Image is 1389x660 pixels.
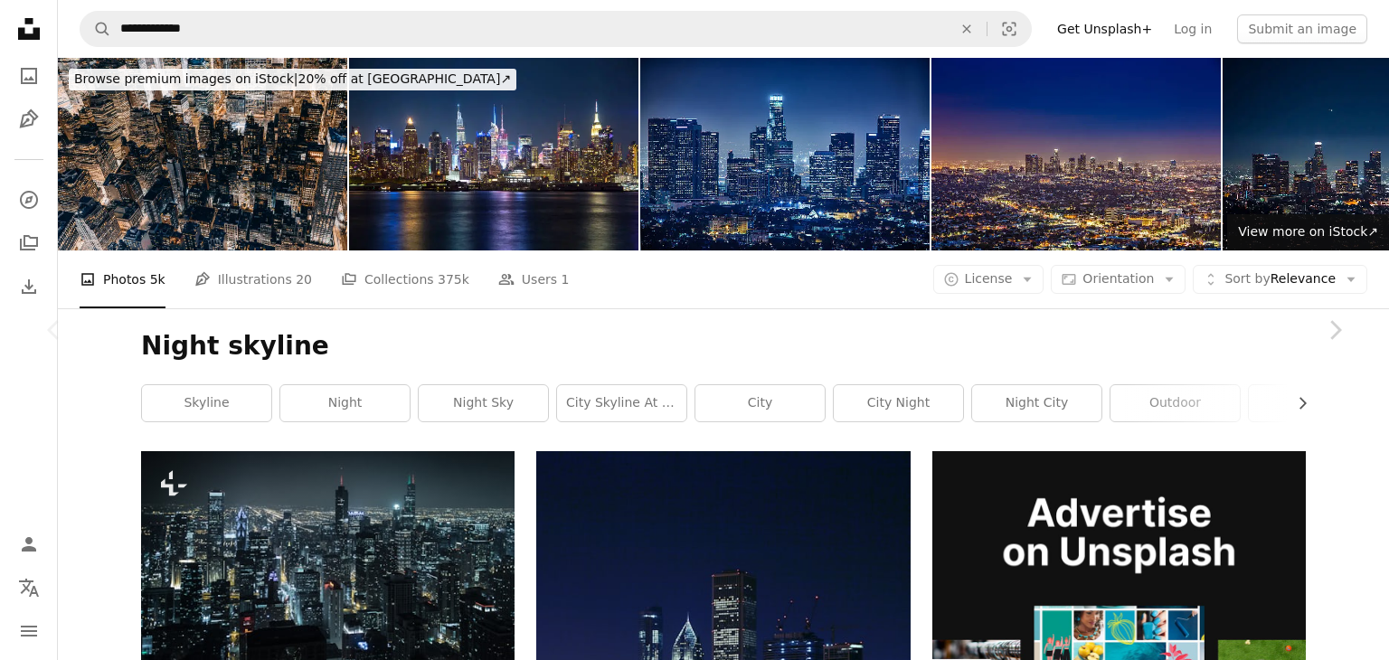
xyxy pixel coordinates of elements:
img: Los Angeles skyline by night, California, USA [931,58,1221,250]
a: Explore [11,182,47,218]
a: Log in / Sign up [11,526,47,562]
a: urban [1249,385,1378,421]
a: Next [1280,243,1389,417]
span: Browse premium images on iStock | [74,71,298,86]
a: Photos [11,58,47,94]
img: Los Angeles skyline by night, California, USA [640,58,930,250]
a: outdoor [1110,385,1240,421]
span: License [965,271,1013,286]
button: Clear [947,12,987,46]
a: city skyline at night [557,385,686,421]
button: Orientation [1051,265,1186,294]
a: Collections 375k [341,250,469,308]
a: Get Unsplash+ [1046,14,1163,43]
a: city [695,385,825,421]
a: night [280,385,410,421]
a: a city at night [141,567,515,583]
button: Sort byRelevance [1193,265,1367,294]
button: License [933,265,1044,294]
a: Collections [11,225,47,261]
a: Browse premium images on iStock|20% off at [GEOGRAPHIC_DATA]↗ [58,58,527,101]
span: 1 [562,269,570,289]
a: Illustrations 20 [194,250,312,308]
a: night sky [419,385,548,421]
h1: Night skyline [141,330,1306,363]
img: Aerial View of Manhattan at Night / NYC [58,58,347,250]
button: Submit an image [1237,14,1367,43]
button: Language [11,570,47,606]
a: Users 1 [498,250,570,308]
button: Search Unsplash [80,12,111,46]
span: 20 [296,269,312,289]
a: photography of high-rise buildings [536,625,910,641]
a: city night [834,385,963,421]
span: 375k [438,269,469,289]
button: Visual search [987,12,1031,46]
a: Log in [1163,14,1223,43]
a: Illustrations [11,101,47,137]
span: 20% off at [GEOGRAPHIC_DATA] ↗ [74,71,511,86]
img: Night New York, reflective city lights [349,58,638,250]
span: Relevance [1224,270,1336,288]
a: View more on iStock↗ [1227,214,1389,250]
span: View more on iStock ↗ [1238,224,1378,239]
span: Orientation [1082,271,1154,286]
a: night city [972,385,1101,421]
form: Find visuals sitewide [80,11,1032,47]
a: skyline [142,385,271,421]
span: Sort by [1224,271,1270,286]
button: Menu [11,613,47,649]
